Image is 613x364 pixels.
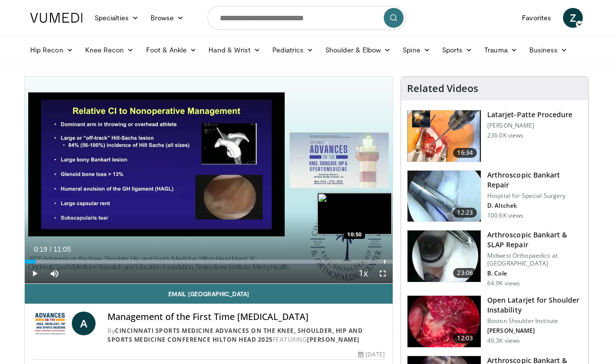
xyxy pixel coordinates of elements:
[453,268,477,278] span: 23:06
[407,295,582,348] a: 12:03 Open Latarjet for Shoulder Instability Boston Shoulder Institute [PERSON_NAME] 49.3K views
[145,8,190,28] a: Browse
[317,193,392,234] img: image.jpeg
[453,208,477,218] span: 12:23
[487,170,582,190] h3: Arthroscopic Bankart Repair
[30,13,83,23] img: VuMedi Logo
[207,6,406,30] input: Search topics, interventions
[436,40,479,60] a: Sports
[563,8,583,28] a: Z
[516,8,557,28] a: Favorites
[453,148,477,158] span: 16:34
[487,337,520,345] p: 49.3K views
[487,122,572,130] p: [PERSON_NAME]
[487,317,582,325] p: Boston Shoulder Institute
[487,295,582,315] h3: Open Latarjet for Shoulder Instability
[34,245,47,253] span: 0:19
[24,40,79,60] a: Hip Recon
[407,170,582,223] a: 12:23 Arthroscopic Bankart Repair Hospital for Special Surgery D. Altchek 100.6K views
[140,40,203,60] a: Foot & Ankle
[407,230,582,287] a: 23:06 Arthroscopic Bankart & SLAP Repair Midwest Orthopaedics at [GEOGRAPHIC_DATA] B. Cole 64.9K ...
[319,40,397,60] a: Shoulder & Elbow
[487,110,572,120] h3: Latarjet-Patte Procedure
[307,335,359,344] a: [PERSON_NAME]
[107,326,362,344] a: Cincinnati Sports Medicine Advances on the Knee, Shoulder, Hip and Sports Medicine Conference Hil...
[107,326,385,344] div: By FEATURING
[107,312,385,322] h4: Management of the First Time [MEDICAL_DATA]
[89,8,145,28] a: Specialties
[408,230,481,282] img: cole_0_3.png.150x105_q85_crop-smart_upscale.jpg
[487,279,520,287] p: 64.9K views
[408,296,481,347] img: 944938_3.png.150x105_q85_crop-smart_upscale.jpg
[45,264,64,283] button: Mute
[523,40,574,60] a: Business
[487,202,582,210] p: D. Altchek
[487,252,582,268] p: Midwest Orthopaedics at [GEOGRAPHIC_DATA]
[266,40,319,60] a: Pediatrics
[25,260,393,264] div: Progress Bar
[353,264,373,283] button: Playback Rate
[487,327,582,335] p: [PERSON_NAME]
[72,312,96,335] a: A
[53,245,71,253] span: 11:05
[478,40,523,60] a: Trauma
[407,83,478,94] h4: Related Videos
[79,40,140,60] a: Knee Recon
[487,270,582,277] p: B. Cole
[408,171,481,222] img: 10039_3.png.150x105_q85_crop-smart_upscale.jpg
[203,40,266,60] a: Hand & Wrist
[50,245,51,253] span: /
[25,77,393,284] video-js: Video Player
[408,110,481,162] img: 617583_3.png.150x105_q85_crop-smart_upscale.jpg
[25,284,393,304] a: Email [GEOGRAPHIC_DATA]
[397,40,436,60] a: Spine
[373,264,393,283] button: Fullscreen
[487,132,523,139] p: 236.0K views
[407,110,582,162] a: 16:34 Latarjet-Patte Procedure [PERSON_NAME] 236.0K views
[487,192,582,200] p: Hospital for Special Surgery
[487,212,523,220] p: 100.6K views
[33,312,68,335] img: Cincinnati Sports Medicine Advances on the Knee, Shoulder, Hip and Sports Medicine Conference Hil...
[487,230,582,250] h3: Arthroscopic Bankart & SLAP Repair
[25,264,45,283] button: Play
[453,333,477,343] span: 12:03
[358,350,385,359] div: [DATE]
